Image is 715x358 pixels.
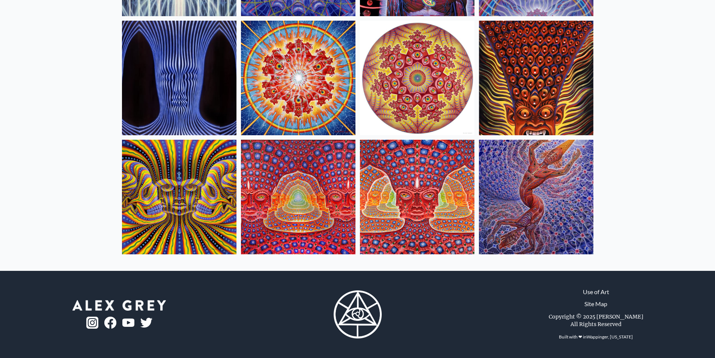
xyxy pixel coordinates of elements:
img: fb-logo.png [104,317,116,329]
img: twitter-logo.png [140,318,152,328]
a: Wappinger, [US_STATE] [587,334,633,340]
img: youtube-logo.png [122,319,134,327]
div: Built with ❤ in [556,331,636,343]
div: All Rights Reserved [570,320,622,328]
a: Site Map [584,299,607,308]
a: Use of Art [583,287,609,296]
img: ig-logo.png [86,317,98,329]
div: Copyright © 2025 [PERSON_NAME] [549,313,643,320]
